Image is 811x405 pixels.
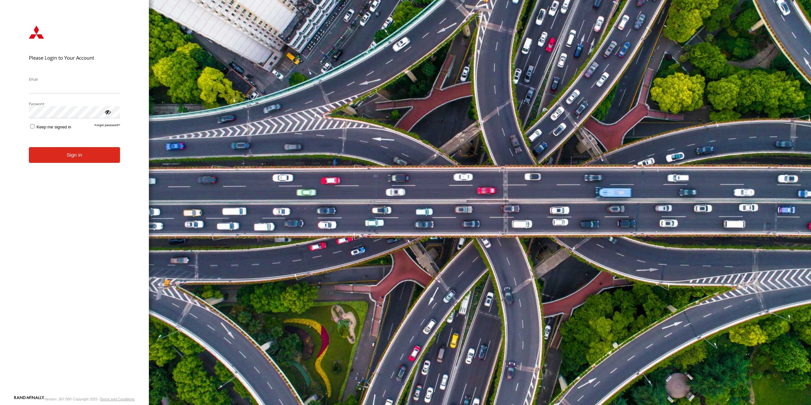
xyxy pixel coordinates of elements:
a: Forgot password? [94,123,120,129]
a: Terms and Conditions [100,397,134,401]
a: Visit our Website [14,396,44,402]
h2: Please Login to Your Account [29,54,120,61]
button: Sign in [29,147,120,163]
label: Password [29,101,120,106]
div: © Copyright 2025 - [70,397,135,401]
img: Mitsubishi Fleet [29,26,44,39]
input: Keep me signed in [30,124,34,128]
div: ViewPassword [104,108,111,115]
form: main [19,16,130,395]
div: Version: 307.00 [44,397,69,401]
span: Keep me signed in [36,125,71,129]
label: Email [29,77,120,82]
